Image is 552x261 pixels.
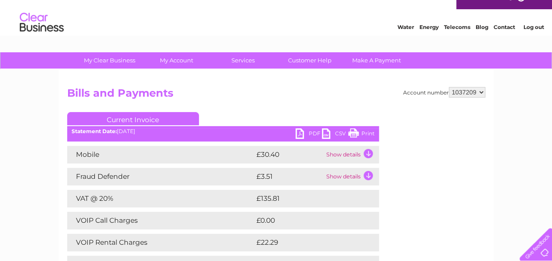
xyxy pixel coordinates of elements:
a: PDF [296,128,322,141]
a: Current Invoice [67,112,199,125]
a: Make A Payment [340,52,413,69]
div: Account number [403,87,485,98]
a: My Clear Business [73,52,146,69]
a: CSV [322,128,348,141]
td: £22.29 [254,234,361,251]
a: My Account [140,52,213,69]
td: VOIP Call Charges [67,212,254,229]
a: Customer Help [274,52,346,69]
div: [DATE] [67,128,379,134]
a: Blog [476,37,488,44]
a: Contact [494,37,515,44]
td: Show details [324,146,379,163]
td: £0.00 [254,212,359,229]
a: Water [397,37,414,44]
a: Print [348,128,375,141]
h2: Bills and Payments [67,87,485,104]
b: Statement Date: [72,128,117,134]
td: £135.81 [254,190,362,207]
td: £30.40 [254,146,324,163]
a: 0333 014 3131 [386,4,447,15]
td: VAT @ 20% [67,190,254,207]
td: VOIP Rental Charges [67,234,254,251]
a: Services [207,52,279,69]
td: Show details [324,168,379,185]
td: Mobile [67,146,254,163]
td: £3.51 [254,168,324,185]
a: Telecoms [444,37,470,44]
td: Fraud Defender [67,168,254,185]
a: Log out [523,37,544,44]
a: Energy [419,37,439,44]
img: logo.png [19,23,64,50]
div: Clear Business is a trading name of Verastar Limited (registered in [GEOGRAPHIC_DATA] No. 3667643... [69,5,484,43]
